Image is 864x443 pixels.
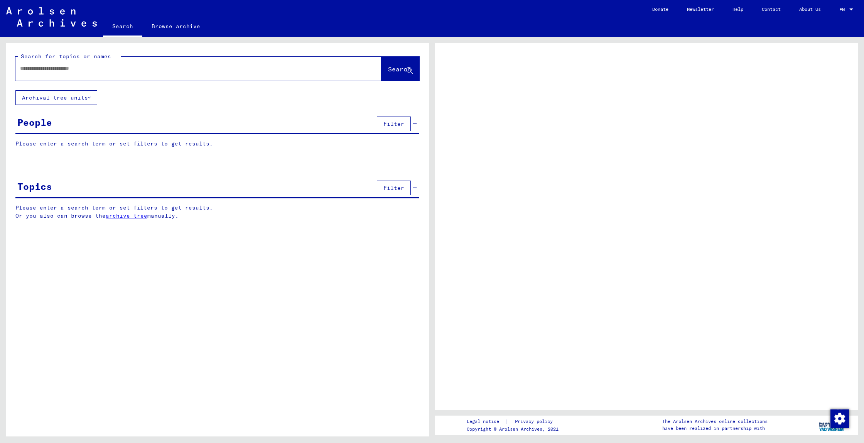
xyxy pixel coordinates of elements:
[383,184,404,191] span: Filter
[467,426,562,433] p: Copyright © Arolsen Archives, 2021
[15,204,419,220] p: Please enter a search term or set filters to get results. Or you also can browse the manually.
[388,65,411,73] span: Search
[839,7,848,12] span: EN
[6,7,97,27] img: Arolsen_neg.svg
[509,418,562,426] a: Privacy policy
[467,418,505,426] a: Legal notice
[377,181,411,195] button: Filter
[15,140,419,148] p: Please enter a search term or set filters to get results.
[662,425,768,432] p: have been realized in partnership with
[377,117,411,131] button: Filter
[467,418,562,426] div: |
[817,415,846,435] img: yv_logo.png
[17,179,52,193] div: Topics
[106,212,147,219] a: archive tree
[15,90,97,105] button: Archival tree units
[142,17,209,36] a: Browse archive
[381,57,419,81] button: Search
[21,53,111,60] mat-label: Search for topics or names
[383,120,404,127] span: Filter
[830,409,849,428] img: Change consent
[17,115,52,129] div: People
[103,17,142,37] a: Search
[662,418,768,425] p: The Arolsen Archives online collections
[830,409,849,428] div: Change consent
